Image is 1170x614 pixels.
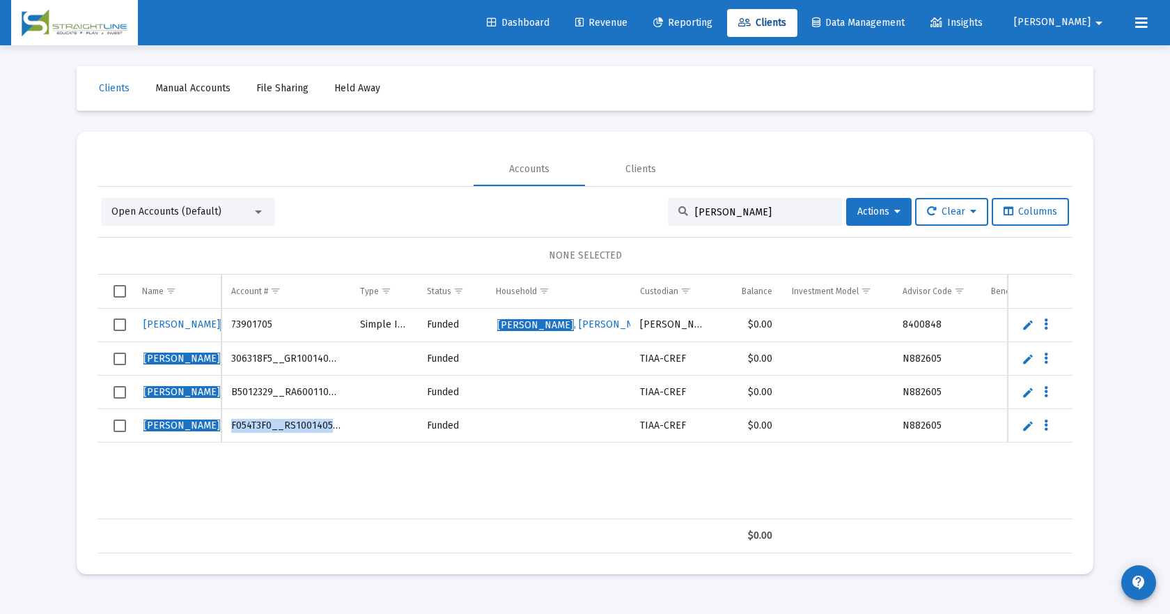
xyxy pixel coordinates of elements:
[88,75,141,102] a: Clients
[109,249,1061,263] div: NONE SELECTED
[716,409,782,443] td: $0.00
[323,75,391,102] a: Held Away
[927,206,976,217] span: Clear
[1130,574,1147,591] mat-icon: contact_support
[427,385,476,399] div: Funded
[350,309,417,342] td: Simple IRA
[564,9,639,37] a: Revenue
[221,376,350,409] td: B5012329__RA6001102155
[270,286,281,296] span: Show filter options for column 'Account #'
[417,275,486,308] td: Column Status
[487,17,549,29] span: Dashboard
[1014,17,1091,29] span: [PERSON_NAME]
[486,275,631,308] td: Column Household
[915,198,988,226] button: Clear
[142,382,303,403] a: [PERSON_NAME], [PERSON_NAME]
[653,17,712,29] span: Reporting
[727,9,797,37] a: Clients
[680,286,691,296] span: Show filter options for column 'Custodian'
[142,415,303,436] a: [PERSON_NAME], [PERSON_NAME]
[738,17,786,29] span: Clients
[143,386,302,398] span: , [PERSON_NAME]
[99,82,130,94] span: Clients
[630,342,715,376] td: TIAA-CREF
[640,286,678,297] div: Custodian
[245,75,320,102] a: File Sharing
[846,198,912,226] button: Actions
[256,82,309,94] span: File Sharing
[792,286,859,297] div: Investment Model
[630,376,715,409] td: TIAA-CREF
[642,9,724,37] a: Reporting
[111,206,221,217] span: Open Accounts (Default)
[812,17,905,29] span: Data Management
[954,286,965,296] span: Show filter options for column 'Advisor Code'
[114,353,126,365] div: Select row
[132,275,221,308] td: Column Name
[630,409,715,443] td: TIAA-CREF
[1004,206,1057,217] span: Columns
[625,162,656,176] div: Clients
[992,198,1069,226] button: Columns
[350,275,417,308] td: Column Type
[509,162,549,176] div: Accounts
[143,420,220,431] span: [PERSON_NAME]
[893,409,982,443] td: N882605
[220,319,297,331] span: [PERSON_NAME]
[496,314,708,335] a: [PERSON_NAME], [PERSON_NAME] Household
[427,318,476,332] div: Funded
[716,275,782,308] td: Column Balance
[716,309,782,342] td: $0.00
[142,286,164,297] div: Name
[496,286,537,297] div: Household
[427,352,476,366] div: Funded
[166,286,176,296] span: Show filter options for column 'Name'
[1022,353,1034,365] a: Edit
[497,318,706,330] span: , [PERSON_NAME] Household
[143,353,220,364] span: [PERSON_NAME]
[716,342,782,376] td: $0.00
[1022,318,1034,331] a: Edit
[114,318,126,331] div: Select row
[695,206,832,218] input: Search
[903,286,952,297] div: Advisor Code
[114,285,126,298] div: Select all
[893,342,982,376] td: N882605
[453,286,464,296] span: Show filter options for column 'Status'
[1022,420,1034,432] a: Edit
[1091,9,1107,37] mat-icon: arrow_drop_down
[143,420,302,431] span: , [PERSON_NAME]
[143,353,302,364] span: , [PERSON_NAME]
[893,309,982,342] td: 8400848
[630,309,715,342] td: [PERSON_NAME]
[716,376,782,409] td: $0.00
[497,319,574,331] span: [PERSON_NAME]
[857,206,900,217] span: Actions
[861,286,871,296] span: Show filter options for column 'Investment Model'
[893,275,982,308] td: Column Advisor Code
[143,318,297,330] span: [PERSON_NAME]
[114,386,126,399] div: Select row
[427,286,451,297] div: Status
[630,275,715,308] td: Column Custodian
[801,9,916,37] a: Data Management
[221,342,350,376] td: 306318F5__GR1001405552
[144,75,242,102] a: Manual Accounts
[142,348,303,369] a: [PERSON_NAME], [PERSON_NAME]
[893,376,982,409] td: N882605
[930,17,983,29] span: Insights
[1022,386,1034,399] a: Edit
[360,286,379,297] div: Type
[142,314,298,335] a: [PERSON_NAME][PERSON_NAME]
[575,17,627,29] span: Revenue
[155,82,231,94] span: Manual Accounts
[97,275,1072,553] div: Data grid
[231,286,268,297] div: Account #
[221,309,350,342] td: 73901705
[381,286,391,296] span: Show filter options for column 'Type'
[991,286,1037,297] div: Benchmarks
[539,286,549,296] span: Show filter options for column 'Household'
[221,409,350,443] td: F054T3F0__RS1001405552
[427,419,476,433] div: Funded
[143,386,220,398] span: [PERSON_NAME]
